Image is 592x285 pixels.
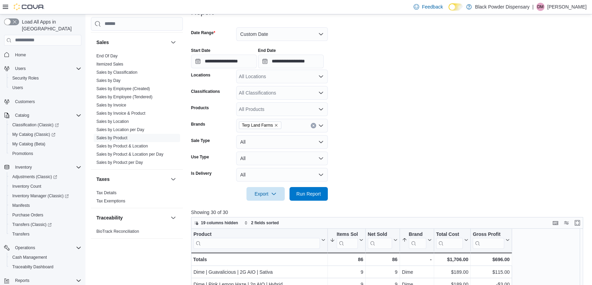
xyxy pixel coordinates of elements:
div: Net Sold [368,231,392,248]
button: Inventory [12,163,35,171]
a: Inventory Manager (Classic) [10,192,71,200]
a: Customers [12,98,38,106]
span: Sales by Invoice & Product [96,111,145,116]
button: Export [246,187,285,201]
a: Sales by Employee (Tendered) [96,95,152,99]
span: Cash Management [12,255,47,260]
button: Taxes [96,176,168,183]
label: Classifications [191,89,220,94]
label: Sale Type [191,138,210,143]
span: Tax Details [96,190,117,196]
button: Keyboard shortcuts [551,219,560,227]
button: Manifests [7,201,84,210]
a: Sales by Product & Location [96,144,148,148]
span: Sales by Employee (Tendered) [96,94,152,100]
span: Export [251,187,281,201]
span: Manifests [12,203,30,208]
a: Adjustments (Classic) [7,172,84,182]
button: Catalog [1,111,84,120]
button: Open list of options [318,123,324,128]
button: Open list of options [318,74,324,79]
span: Cash Management [10,253,81,261]
p: [PERSON_NAME] [547,3,587,11]
a: Tax Details [96,190,117,195]
span: 19 columns hidden [201,220,238,226]
button: Home [1,50,84,60]
div: $115.00 [473,268,510,276]
div: 86 [368,255,398,263]
a: Transfers [10,230,32,238]
div: 86 [330,255,363,263]
div: Product [193,231,320,238]
label: Use Type [191,154,209,160]
button: Users [12,65,28,73]
button: 2 fields sorted [241,219,281,227]
button: Cash Management [7,253,84,262]
span: Purchase Orders [12,212,43,218]
span: Transfers (Classic) [10,220,81,229]
input: Dark Mode [448,3,463,11]
a: Sales by Product & Location per Day [96,152,163,157]
button: Clear input [311,123,316,128]
span: Inventory Count [10,182,81,190]
div: $1,706.00 [436,255,468,263]
input: Press the down key to open a popover containing a calendar. [258,55,324,68]
span: Customers [12,97,81,106]
div: Totals [193,255,325,263]
button: Catalog [12,111,32,119]
a: Promotions [10,149,36,158]
a: Inventory Manager (Classic) [7,191,84,201]
button: Traceabilty Dashboard [7,262,84,272]
label: Is Delivery [191,171,212,176]
span: Transfers [12,231,29,237]
span: Terp Land Farms [242,122,273,129]
button: Purchase Orders [7,210,84,220]
span: Adjustments (Classic) [12,174,57,180]
span: Classification (Classic) [12,122,59,128]
a: Sales by Product per Day [96,160,143,165]
a: Sales by Invoice [96,103,126,108]
a: Cash Management [10,253,50,261]
span: Catalog [15,113,29,118]
a: Itemized Sales [96,62,123,67]
span: Users [10,84,81,92]
div: Brand [409,231,426,248]
span: Adjustments (Classic) [10,173,81,181]
button: Promotions [7,149,84,158]
a: Sales by Day [96,78,121,83]
div: Gross Profit [473,231,504,248]
a: My Catalog (Beta) [10,140,48,148]
button: Taxes [169,175,177,183]
div: Product [193,231,320,248]
a: My Catalog (Classic) [7,130,84,139]
div: Daniel Mulcahy [536,3,544,11]
button: Run Report [290,187,328,201]
button: Operations [1,243,84,253]
span: Sales by Product & Location [96,143,148,149]
label: Locations [191,72,211,78]
h3: Taxes [96,176,110,183]
div: Total Cost [436,231,463,238]
span: Feedback [422,3,443,10]
a: Sales by Product [96,136,127,140]
span: Reports [12,276,81,285]
a: BioTrack Reconciliation [96,229,139,234]
span: Reports [15,278,29,283]
span: My Catalog (Classic) [12,132,55,137]
span: End Of Day [96,53,118,59]
span: Home [12,51,81,59]
span: Sales by Product [96,135,127,141]
label: Date Range [191,30,215,35]
button: Display options [562,219,570,227]
button: Inventory Count [7,182,84,191]
button: All [236,168,328,182]
a: End Of Day [96,54,118,58]
img: Cova [14,3,44,10]
h3: Traceability [96,214,123,221]
a: My Catalog (Classic) [10,130,58,139]
span: Promotions [12,151,33,156]
span: Traceabilty Dashboard [10,263,81,271]
label: End Date [258,48,276,53]
button: Transfers [7,229,84,239]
